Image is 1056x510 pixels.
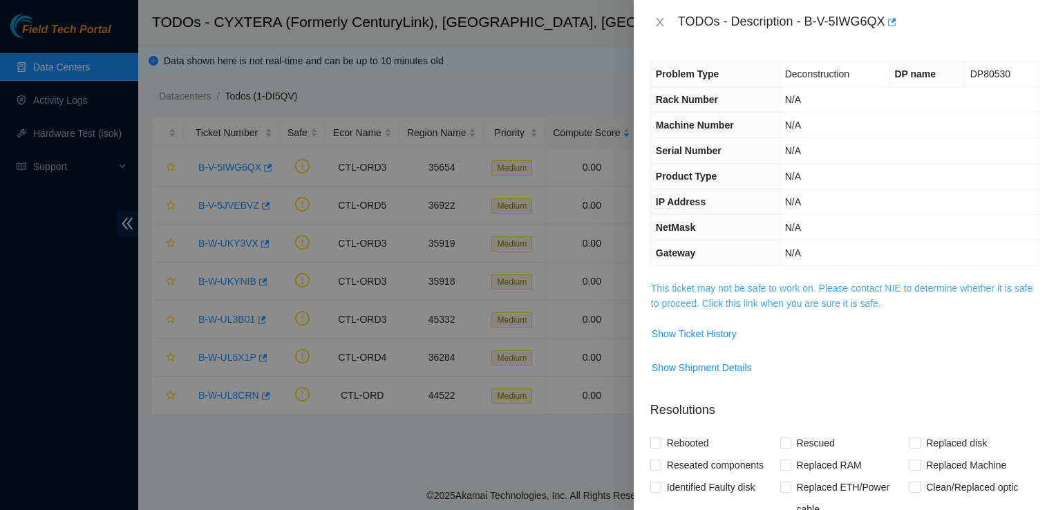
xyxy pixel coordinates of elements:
[654,17,666,28] span: close
[661,476,761,498] span: Identified Faulty disk
[785,171,801,182] span: N/A
[656,247,696,258] span: Gateway
[661,454,769,476] span: Reseated components
[791,432,840,454] span: Rescued
[656,222,696,233] span: NetMask
[656,94,718,105] span: Rack Number
[656,171,717,182] span: Product Type
[785,145,801,156] span: N/A
[921,432,992,454] span: Replaced disk
[656,68,719,79] span: Problem Type
[651,283,1033,309] a: This ticket may not be safe to work on. Please contact NIE to determine whether it is safe to pro...
[894,68,936,79] span: DP name
[921,476,1024,498] span: Clean/Replaced optic
[650,390,1039,419] p: Resolutions
[785,94,801,105] span: N/A
[651,357,753,379] button: Show Shipment Details
[656,196,706,207] span: IP Address
[650,16,670,29] button: Close
[656,120,734,131] span: Machine Number
[651,323,737,345] button: Show Ticket History
[785,247,801,258] span: N/A
[661,432,715,454] span: Rebooted
[791,454,867,476] span: Replaced RAM
[785,196,801,207] span: N/A
[652,360,752,375] span: Show Shipment Details
[921,454,1012,476] span: Replaced Machine
[785,222,801,233] span: N/A
[970,68,1010,79] span: DP80530
[678,11,1039,33] div: TODOs - Description - B-V-5IWG6QX
[652,326,737,341] span: Show Ticket History
[785,68,849,79] span: Deconstruction
[656,145,722,156] span: Serial Number
[785,120,801,131] span: N/A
